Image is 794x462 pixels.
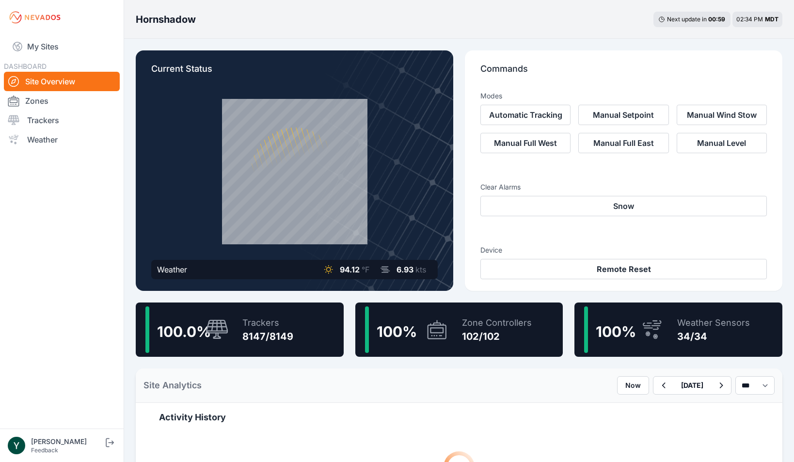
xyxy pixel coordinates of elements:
[480,259,767,279] button: Remote Reset
[480,133,571,153] button: Manual Full West
[480,62,767,83] p: Commands
[242,330,293,343] div: 8147/8149
[677,316,750,330] div: Weather Sensors
[377,323,417,340] span: 100 %
[242,316,293,330] div: Trackers
[480,182,767,192] h3: Clear Alarms
[4,91,120,111] a: Zones
[31,437,104,446] div: [PERSON_NAME]
[397,265,413,274] span: 6.93
[480,245,767,255] h3: Device
[480,196,767,216] button: Snow
[4,130,120,149] a: Weather
[4,62,47,70] span: DASHBOARD
[415,265,426,274] span: kts
[462,330,532,343] div: 102/102
[362,265,369,274] span: °F
[136,13,196,26] h3: Hornshadow
[4,35,120,58] a: My Sites
[574,303,782,357] a: 100%Weather Sensors34/34
[677,105,767,125] button: Manual Wind Stow
[4,111,120,130] a: Trackers
[136,7,196,32] nav: Breadcrumb
[578,133,668,153] button: Manual Full East
[31,446,58,454] a: Feedback
[136,303,344,357] a: 100.0%Trackers8147/8149
[355,303,563,357] a: 100%Zone Controllers102/102
[578,105,668,125] button: Manual Setpoint
[143,379,202,392] h2: Site Analytics
[677,330,750,343] div: 34/34
[480,105,571,125] button: Automatic Tracking
[157,323,211,340] span: 100.0 %
[340,265,360,274] span: 94.12
[765,16,778,23] span: MDT
[151,62,438,83] p: Current Status
[596,323,636,340] span: 100 %
[673,377,711,394] button: [DATE]
[159,411,759,424] h2: Activity History
[677,133,767,153] button: Manual Level
[157,264,187,275] div: Weather
[4,72,120,91] a: Site Overview
[480,91,502,101] h3: Modes
[617,376,649,395] button: Now
[8,10,62,25] img: Nevados
[462,316,532,330] div: Zone Controllers
[736,16,763,23] span: 02:34 PM
[667,16,707,23] span: Next update in
[708,16,726,23] div: 00 : 59
[8,437,25,454] img: Yezin Taha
